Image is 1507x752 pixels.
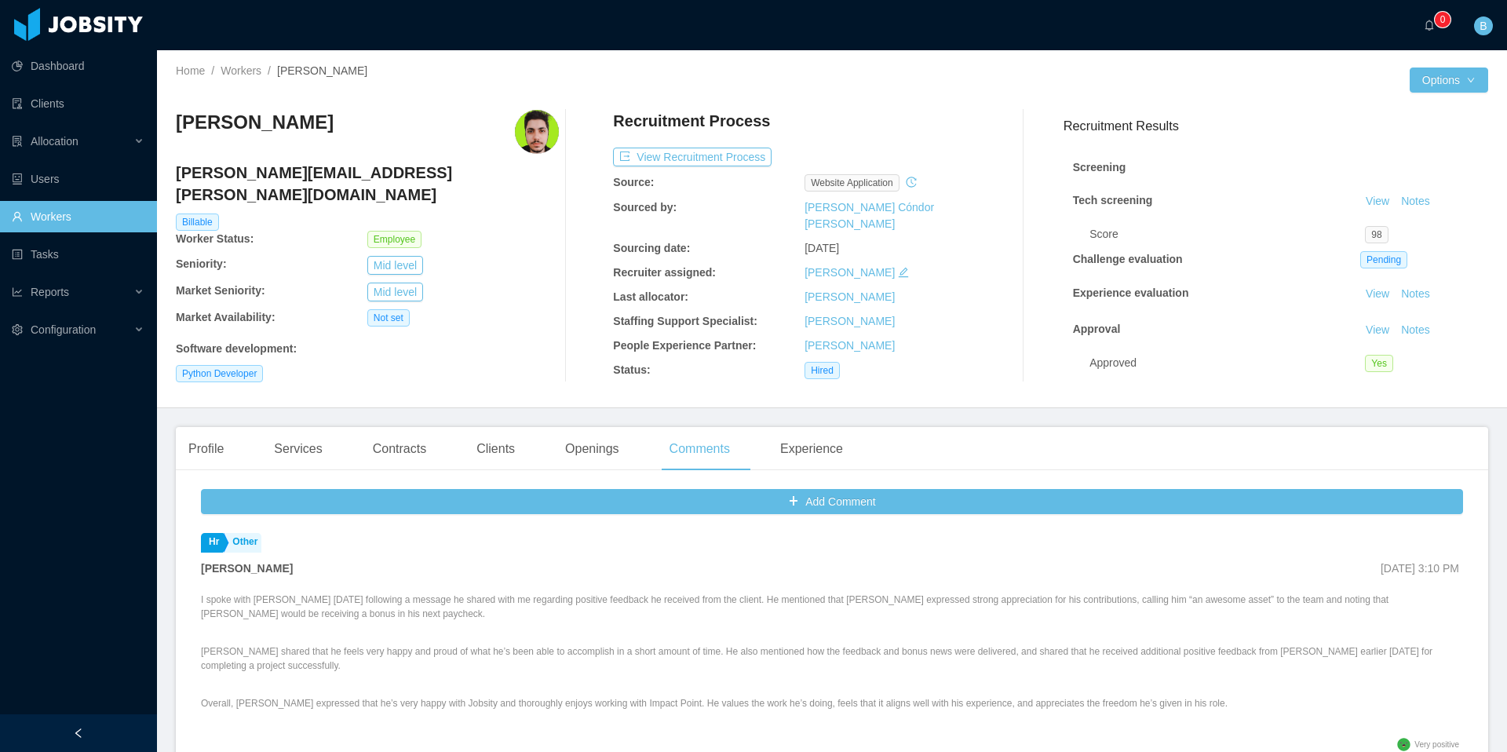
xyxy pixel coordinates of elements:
a: View [1360,287,1395,300]
span: Hired [805,362,840,379]
a: [PERSON_NAME] [805,315,895,327]
sup: 0 [1435,12,1450,27]
button: Notes [1395,285,1436,304]
a: icon: robotUsers [12,163,144,195]
a: icon: profileTasks [12,239,144,270]
a: View [1360,323,1395,336]
span: Configuration [31,323,96,336]
div: Score [1089,226,1365,243]
i: icon: edit [898,267,909,278]
h4: Recruitment Process [613,110,770,132]
button: Optionsicon: down [1410,68,1488,93]
span: Pending [1360,251,1407,268]
button: Notes [1395,321,1436,340]
a: View [1360,195,1395,207]
img: 58432550-d6c6-48e1-a75c-70f9afd39ef7_67ed5b6554894-400w.png [515,110,559,154]
span: Python Developer [176,365,263,382]
p: I spoke with [PERSON_NAME] [DATE] following a message he shared with me regarding positive feedba... [201,593,1463,621]
div: Services [261,427,334,471]
a: Hr [201,533,223,553]
b: Status: [613,363,650,376]
a: [PERSON_NAME] [805,290,895,303]
span: Yes [1365,355,1393,372]
a: Workers [221,64,261,77]
p: Overall, [PERSON_NAME] expressed that he’s very happy with Jobsity and thoroughly enjoys working ... [201,696,1463,710]
span: Employee [367,231,421,248]
i: icon: solution [12,136,23,147]
strong: Tech screening [1073,194,1153,206]
button: icon: plusAdd Comment [201,489,1463,514]
i: icon: bell [1424,20,1435,31]
a: icon: userWorkers [12,201,144,232]
div: Openings [553,427,632,471]
a: icon: pie-chartDashboard [12,50,144,82]
span: / [211,64,214,77]
p: [PERSON_NAME] shared that he feels very happy and proud of what he’s been able to accomplish in a... [201,644,1463,673]
b: Source: [613,176,654,188]
b: Sourcing date: [613,242,690,254]
b: Staffing Support Specialist: [613,315,757,327]
h4: [PERSON_NAME][EMAIL_ADDRESS][PERSON_NAME][DOMAIN_NAME] [176,162,559,206]
strong: Challenge evaluation [1073,253,1183,265]
b: Market Availability: [176,311,275,323]
b: Sourced by: [613,201,677,214]
span: 98 [1365,226,1388,243]
b: Market Seniority: [176,284,265,297]
b: Worker Status: [176,232,254,245]
span: [DATE] [805,242,839,254]
span: B [1480,16,1487,35]
strong: [PERSON_NAME] [201,562,293,575]
b: Last allocator: [613,290,688,303]
b: People Experience Partner: [613,339,756,352]
a: [PERSON_NAME] [805,339,895,352]
h3: [PERSON_NAME] [176,110,334,135]
a: icon: exportView Recruitment Process [613,151,772,163]
button: Mid level [367,283,423,301]
div: Comments [657,427,743,471]
span: Very positive [1414,740,1459,749]
b: Seniority: [176,257,227,270]
a: [PERSON_NAME] [805,266,895,279]
strong: Approval [1073,323,1121,335]
button: Mid level [367,256,423,275]
div: Approved [1089,355,1365,371]
button: Notes [1395,192,1436,211]
a: Home [176,64,205,77]
span: [DATE] 3:10 PM [1381,562,1459,575]
i: icon: setting [12,324,23,335]
a: icon: auditClients [12,88,144,119]
i: icon: line-chart [12,287,23,298]
strong: Experience evaluation [1073,287,1189,299]
strong: Screening [1073,161,1126,173]
div: Clients [464,427,527,471]
div: Contracts [360,427,439,471]
a: [PERSON_NAME] Cóndor [PERSON_NAME] [805,201,934,230]
h3: Recruitment Results [1064,116,1488,136]
a: Other [224,533,261,553]
span: / [268,64,271,77]
span: Reports [31,286,69,298]
i: icon: history [906,177,917,188]
div: Experience [768,427,856,471]
div: Profile [176,427,236,471]
span: Allocation [31,135,78,148]
span: Billable [176,214,219,231]
button: icon: exportView Recruitment Process [613,148,772,166]
b: Recruiter assigned: [613,266,716,279]
b: Software development : [176,342,297,355]
span: Not set [367,309,410,327]
span: website application [805,174,899,192]
span: [PERSON_NAME] [277,64,367,77]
